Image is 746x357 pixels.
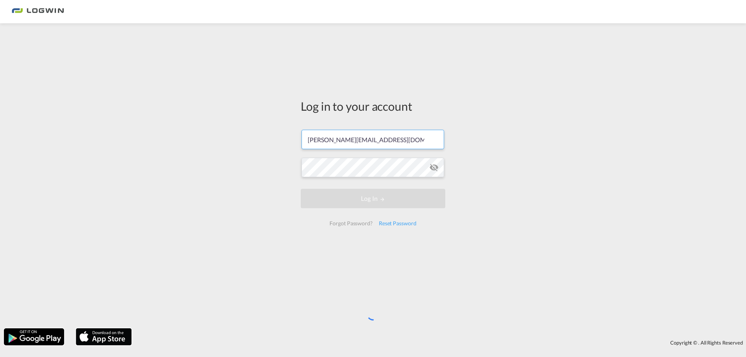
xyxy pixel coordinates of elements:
[326,216,375,230] div: Forgot Password?
[429,163,439,172] md-icon: icon-eye-off
[3,327,65,346] img: google.png
[301,189,445,208] button: LOGIN
[136,336,746,349] div: Copyright © . All Rights Reserved
[302,130,444,149] input: Enter email/phone number
[376,216,420,230] div: Reset Password
[301,98,445,114] div: Log in to your account
[12,3,64,21] img: bc73a0e0d8c111efacd525e4c8ad7d32.png
[75,327,132,346] img: apple.png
